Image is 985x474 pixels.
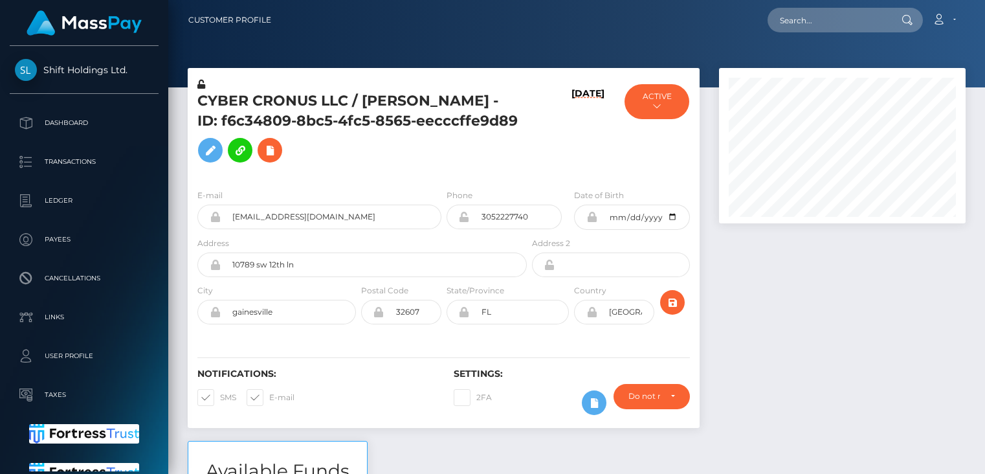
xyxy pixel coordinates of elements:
[15,269,153,288] p: Cancellations
[29,424,140,444] img: Fortress Trust
[10,223,159,256] a: Payees
[10,185,159,217] a: Ledger
[10,64,159,76] span: Shift Holdings Ltd.
[10,262,159,295] a: Cancellations
[10,301,159,333] a: Links
[247,389,294,406] label: E-mail
[10,146,159,178] a: Transactions
[10,107,159,139] a: Dashboard
[197,238,229,249] label: Address
[447,285,504,297] label: State/Province
[574,190,624,201] label: Date of Birth
[15,230,153,249] p: Payees
[197,190,223,201] label: E-mail
[15,152,153,172] p: Transactions
[15,346,153,366] p: User Profile
[532,238,570,249] label: Address 2
[628,391,660,401] div: Do not require
[454,368,691,379] h6: Settings:
[188,6,271,34] a: Customer Profile
[10,340,159,372] a: User Profile
[10,379,159,411] a: Taxes
[15,59,37,81] img: Shift Holdings Ltd.
[361,285,408,297] label: Postal Code
[574,285,606,297] label: Country
[15,308,153,327] p: Links
[15,191,153,210] p: Ledger
[454,389,492,406] label: 2FA
[571,88,604,174] h6: [DATE]
[614,384,690,409] button: Do not require
[197,368,434,379] h6: Notifications:
[197,389,236,406] label: SMS
[768,8,889,32] input: Search...
[197,91,520,169] h5: CYBER CRONUS LLC / [PERSON_NAME] - ID: f6c34809-8bc5-4fc5-8565-eecccffe9d89
[27,10,142,36] img: MassPay Logo
[625,84,689,119] button: ACTIVE
[447,190,472,201] label: Phone
[15,385,153,405] p: Taxes
[15,113,153,133] p: Dashboard
[197,285,213,297] label: City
